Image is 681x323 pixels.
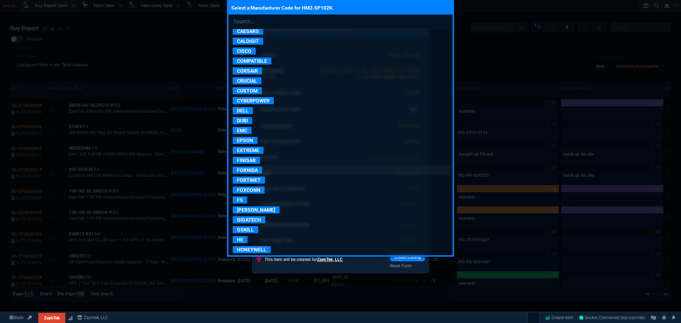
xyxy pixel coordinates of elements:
[233,28,263,35] p: CAESARS
[233,38,263,45] p: CALDIGIT
[26,314,34,321] a: API TOKEN
[233,157,260,164] p: FINISAR
[579,315,645,320] span: Socket Connected (erp-zayntek)
[75,314,110,321] a: msbcCompanyName
[228,15,453,29] input: Search...
[233,196,247,204] p: FS
[233,97,274,104] p: CYBERPOWER
[233,67,262,74] p: CORSAIR
[233,147,264,154] p: EXTREME
[233,226,258,233] p: GSKILL
[233,127,251,134] p: EMC
[233,87,262,94] p: CUSTOM
[233,216,265,223] p: GIGATECH
[7,314,26,321] a: Global State
[233,77,261,84] p: CRUCIAL
[233,48,256,55] p: CISCO
[233,57,271,65] p: COMPATIBLE
[579,314,645,321] a: FxAIcmgilT_syTiOAADj
[233,186,265,194] p: FOXCONN
[233,236,248,243] p: HE
[233,167,262,174] p: FORNIDA
[233,107,253,114] p: DELL
[542,312,576,323] a: Create Item
[228,1,453,15] p: Select a Manufacturer Code for HM2-SP102K.
[233,206,279,213] p: [PERSON_NAME]
[233,137,258,144] p: EPSON
[233,117,252,124] p: DUBI
[233,246,271,253] p: HONEYWELL
[233,177,265,184] p: FORTINET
